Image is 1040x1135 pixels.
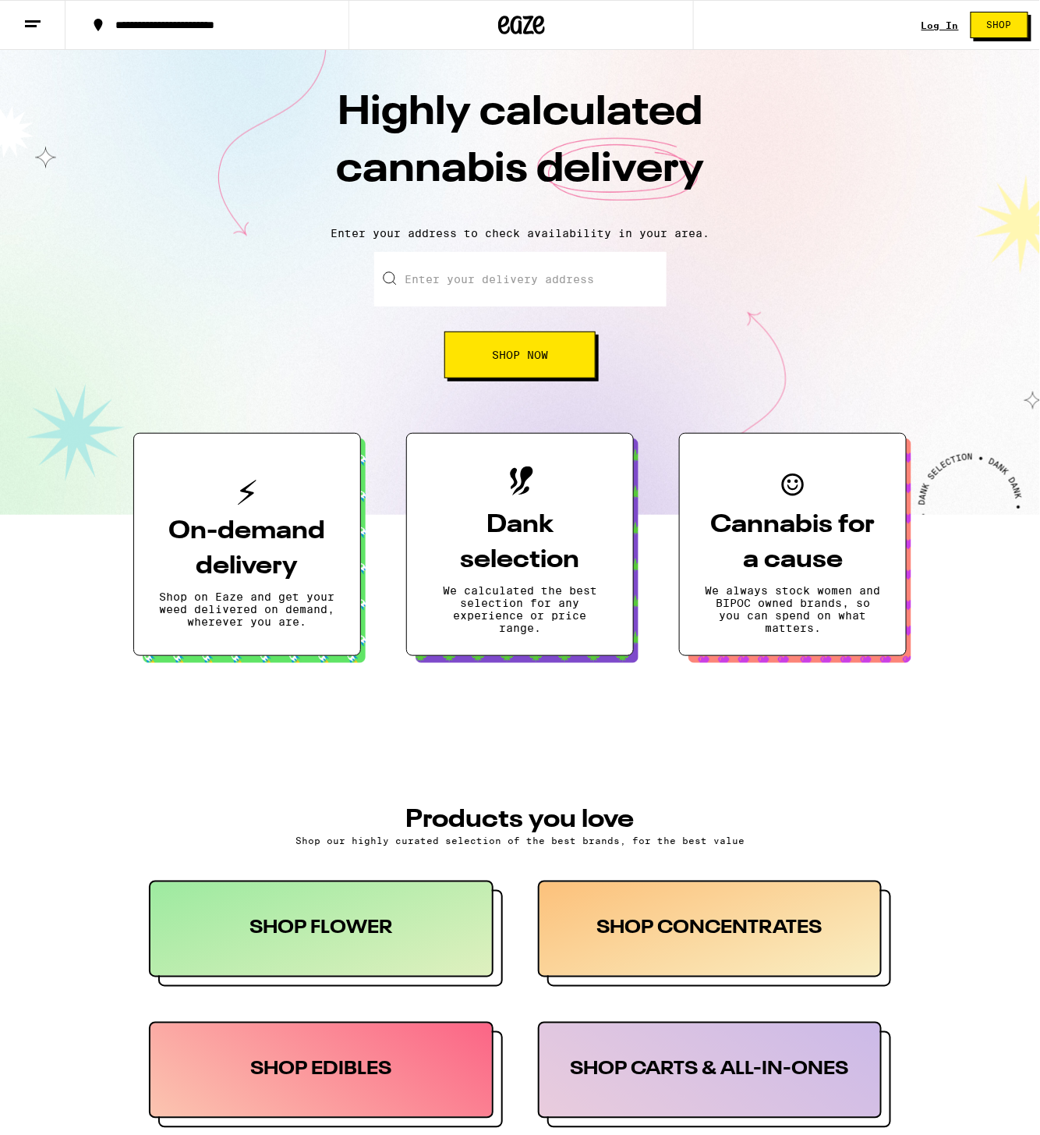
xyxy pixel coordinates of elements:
[432,508,608,578] h3: Dank selection
[149,881,503,987] button: SHOP FLOWER
[538,881,892,987] button: SHOP CONCENTRATES
[149,1022,493,1119] div: SHOP EDIBLES
[444,332,596,378] button: Shop Now
[149,807,891,832] h3: PRODUCTS YOU LOVE
[538,881,883,977] div: SHOP CONCENTRATES
[159,514,335,584] h3: On-demand delivery
[374,252,667,307] input: Enter your delivery address
[705,584,881,634] p: We always stock women and BIPOC owned brands, so you can spend on what matters.
[538,1022,883,1119] div: SHOP CARTS & ALL-IN-ONES
[679,433,907,656] button: Cannabis for a causeWe always stock women and BIPOC owned brands, so you can spend on what matters.
[987,20,1012,30] span: Shop
[16,227,1024,239] p: Enter your address to check availability in your area.
[247,85,793,215] h1: Highly calculated cannabis delivery
[406,433,634,656] button: Dank selectionWe calculated the best selection for any experience or price range.
[971,12,1028,38] button: Shop
[921,20,959,30] div: Log In
[432,584,608,634] p: We calculated the best selection for any experience or price range.
[159,591,335,628] p: Shop on Eaze and get your weed delivered on demand, wherever you are.
[538,1022,892,1128] button: SHOP CARTS & ALL-IN-ONES
[149,1022,503,1128] button: SHOP EDIBLES
[149,881,493,977] div: SHOP FLOWER
[705,508,881,578] h3: Cannabis for a cause
[133,433,361,656] button: On-demand deliveryShop on Eaze and get your weed delivered on demand, wherever you are.
[492,349,548,360] span: Shop Now
[149,835,891,846] p: Shop our highly curated selection of the best brands, for the best value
